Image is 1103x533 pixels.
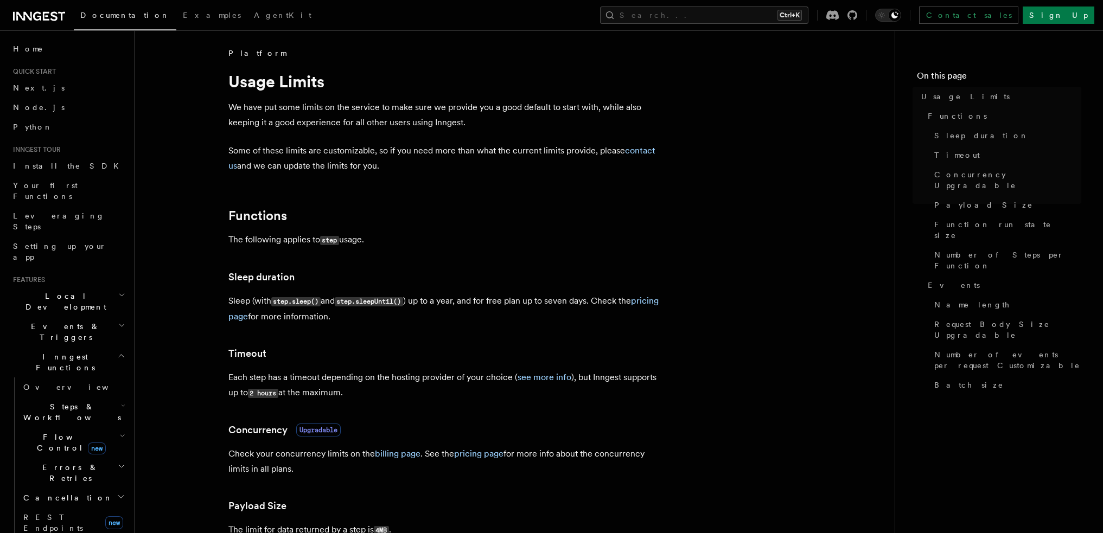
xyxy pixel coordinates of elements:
a: Request Body Size Upgradable [930,314,1081,345]
a: Setting up your app [9,236,127,267]
code: 2 hours [248,389,278,398]
button: Inngest Functions [9,347,127,377]
code: step [320,236,339,245]
a: Functions [228,208,287,223]
span: Function run state size [934,219,1081,241]
span: Timeout [934,150,980,160]
span: Features [9,275,45,284]
span: Sleep duration [934,130,1029,141]
span: Flow Control [19,432,119,453]
a: Sleep duration [228,269,295,285]
span: Your first Functions [13,181,78,201]
a: Number of Steps per Function [930,245,1081,275]
span: Events & Triggers [9,321,118,343]
a: Payload Size [930,195,1081,215]
button: Cancellation [19,488,127,508]
button: Events & Triggers [9,317,127,347]
a: Sign Up [1023,7,1094,24]
a: billing page [375,448,420,459]
span: Leveraging Steps [13,211,105,231]
span: Node.js [13,103,65,112]
a: Events [923,275,1081,295]
span: new [88,442,106,454]
span: Home [13,43,43,54]
span: Documentation [80,11,170,20]
span: Concurrency Upgradable [934,169,1081,191]
h1: Usage Limits [228,72,662,91]
a: Function run state size [930,215,1081,245]
button: Toggle dark mode [875,9,901,22]
a: Install the SDK [9,156,127,176]
span: Quick start [9,67,56,76]
a: Contact sales [919,7,1018,24]
kbd: Ctrl+K [777,10,802,21]
p: Check your concurrency limits on the . See the for more info about the concurrency limits in all ... [228,446,662,477]
a: Python [9,117,127,137]
span: Events [928,280,980,291]
span: Payload Size [934,200,1033,210]
code: step.sleepUntil() [335,297,403,306]
a: Timeout [930,145,1081,165]
a: Sleep duration [930,126,1081,145]
p: Each step has a timeout depending on the hosting provider of your choice ( ), but Inngest support... [228,370,662,401]
a: ConcurrencyUpgradable [228,422,341,438]
span: Inngest Functions [9,351,117,373]
a: Leveraging Steps [9,206,127,236]
a: see more info [518,372,571,382]
span: Steps & Workflows [19,401,121,423]
span: Name length [934,299,1010,310]
span: Number of Steps per Function [934,249,1081,271]
span: Local Development [9,291,118,312]
span: Setting up your app [13,242,106,261]
p: We have put some limits on the service to make sure we provide you a good default to start with, ... [228,100,662,130]
p: Sleep (with and ) up to a year, and for free plan up to seven days. Check the for more information. [228,293,662,324]
span: Upgradable [296,423,341,436]
a: Batch size [930,375,1081,395]
button: Local Development [9,286,127,317]
a: AgentKit [247,3,318,29]
span: Install the SDK [13,162,125,170]
a: Usage Limits [917,87,1081,106]
button: Steps & Workflows [19,397,127,427]
span: Cancellation [19,492,113,503]
a: Number of events per request Customizable [930,345,1081,375]
a: Name length [930,295,1081,314]
span: Errors & Retries [19,462,118,484]
button: Flow Controlnew [19,427,127,458]
a: Node.js [9,98,127,117]
a: Next.js [9,78,127,98]
a: pricing page [454,448,503,459]
span: REST Endpoints [23,513,83,532]
code: step.sleep() [271,297,321,306]
span: Python [13,123,53,131]
a: Timeout [228,346,266,361]
a: Home [9,39,127,59]
span: Request Body Size Upgradable [934,319,1081,341]
span: Number of events per request Customizable [934,349,1081,371]
a: Payload Size [228,498,286,513]
h4: On this page [917,69,1081,87]
span: Platform [228,48,286,59]
a: Functions [923,106,1081,126]
span: Inngest tour [9,145,61,154]
span: Overview [23,383,135,391]
button: Search...Ctrl+K [600,7,808,24]
span: Functions [928,111,987,121]
span: Next.js [13,84,65,92]
span: Examples [183,11,241,20]
p: The following applies to usage. [228,232,662,248]
span: new [105,516,123,529]
a: Your first Functions [9,176,127,206]
span: Usage Limits [921,91,1010,102]
a: Examples [176,3,247,29]
a: Concurrency Upgradable [930,165,1081,195]
span: Batch size [934,380,1004,390]
button: Errors & Retries [19,458,127,488]
a: Overview [19,377,127,397]
a: Documentation [74,3,176,30]
span: AgentKit [254,11,311,20]
p: Some of these limits are customizable, so if you need more than what the current limits provide, ... [228,143,662,174]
